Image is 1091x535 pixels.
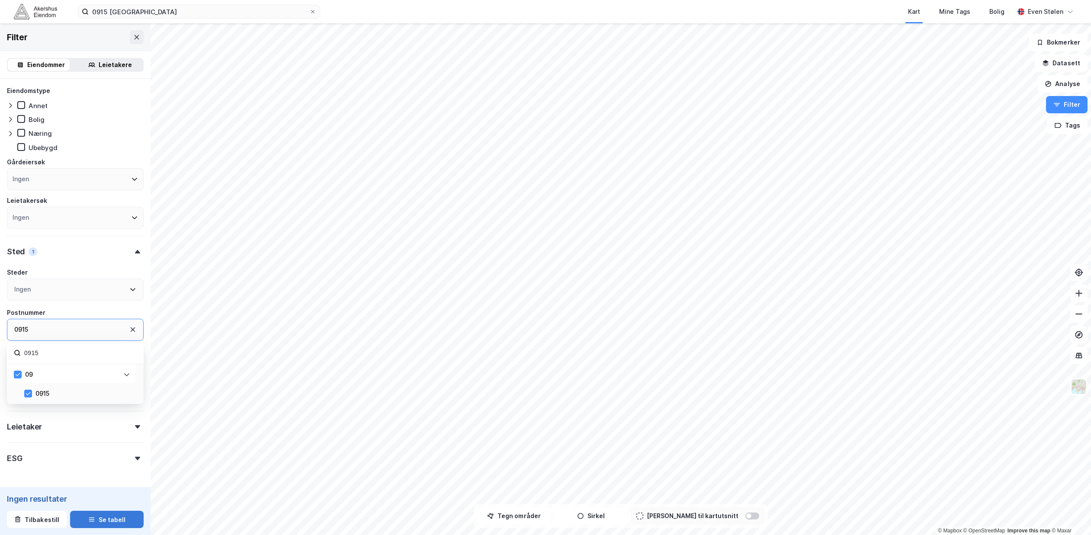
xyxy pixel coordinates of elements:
[908,6,920,17] div: Kart
[70,511,144,528] button: Se tabell
[7,267,28,278] div: Steder
[99,60,132,70] div: Leietakere
[29,144,58,152] div: Ubebygd
[13,212,29,223] div: Ingen
[14,324,28,335] div: 0915
[7,157,45,167] div: Gårdeiersøk
[7,308,45,318] div: Postnummer
[13,174,29,184] div: Ingen
[1046,96,1088,113] button: Filter
[1029,34,1088,51] button: Bokmerker
[1008,528,1050,534] a: Improve this map
[7,30,28,44] div: Filter
[29,115,45,124] div: Bolig
[7,86,50,96] div: Eiendomstype
[29,129,52,138] div: Næring
[7,453,22,464] div: ESG
[1071,378,1087,395] img: Z
[963,528,1005,534] a: OpenStreetMap
[1037,75,1088,93] button: Analyse
[938,528,962,534] a: Mapbox
[1047,117,1088,134] button: Tags
[29,247,37,256] div: 1
[1028,6,1063,17] div: Even Stølen
[14,284,31,295] div: Ingen
[7,247,25,257] div: Sted
[477,507,551,525] button: Tegn områder
[647,511,738,521] div: [PERSON_NAME] til kartutsnitt
[7,511,67,528] button: Tilbakestill
[939,6,970,17] div: Mine Tags
[29,102,48,110] div: Annet
[1048,493,1091,535] iframe: Chat Widget
[89,5,309,18] input: Søk på adresse, matrikkel, gårdeiere, leietakere eller personer
[1035,54,1088,72] button: Datasett
[989,6,1004,17] div: Bolig
[7,195,47,206] div: Leietakersøk
[1048,493,1091,535] div: Kontrollprogram for chat
[14,4,57,19] img: akershus-eiendom-logo.9091f326c980b4bce74ccdd9f866810c.svg
[7,422,42,432] div: Leietaker
[27,60,65,70] div: Eiendommer
[7,493,144,504] div: Ingen resultater
[554,507,628,525] button: Sirkel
